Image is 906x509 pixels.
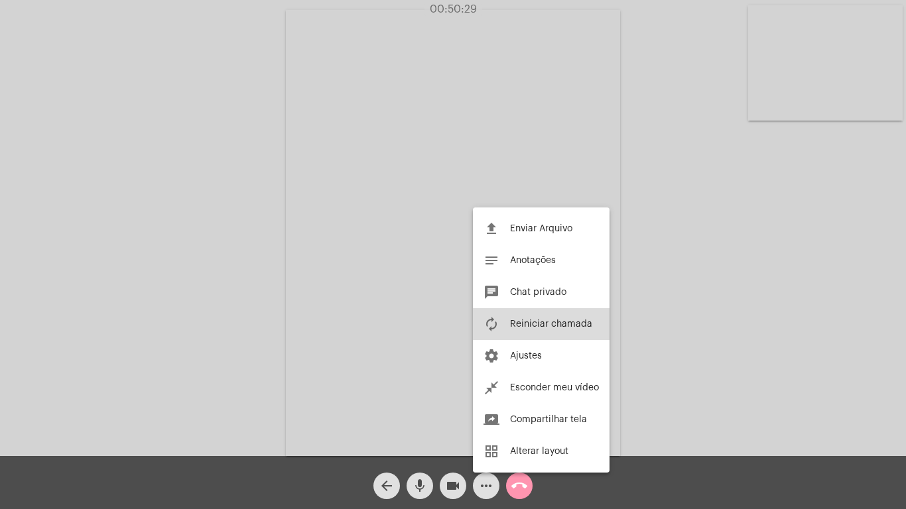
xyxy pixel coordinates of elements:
span: Reiniciar chamada [510,319,592,329]
mat-icon: close_fullscreen [484,380,499,396]
span: Ajustes [510,351,542,361]
span: Compartilhar tela [510,415,587,424]
span: Alterar layout [510,447,568,456]
span: Esconder meu vídeo [510,383,599,392]
mat-icon: chat [484,284,499,300]
mat-icon: file_upload [484,221,499,237]
mat-icon: autorenew [484,316,499,332]
span: Chat privado [510,288,566,297]
mat-icon: settings [484,348,499,364]
mat-icon: grid_view [484,443,499,459]
span: Anotações [510,256,556,265]
span: Enviar Arquivo [510,224,572,233]
mat-icon: notes [484,253,499,268]
mat-icon: screen_share [484,412,499,427]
